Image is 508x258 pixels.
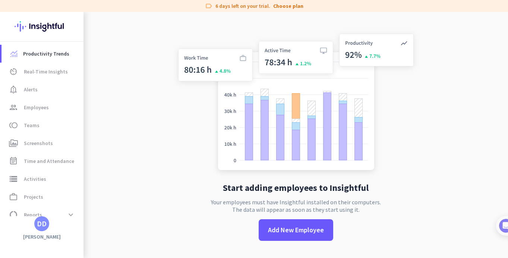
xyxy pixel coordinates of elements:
span: Alerts [24,85,38,94]
span: Screenshots [24,139,53,148]
a: Choose plan [273,2,303,10]
i: av_timer [9,67,18,76]
a: tollTeams [1,116,83,134]
span: Teams [24,121,40,130]
h2: Start adding employees to Insightful [223,183,369,192]
span: Time and Attendance [24,157,74,166]
span: Projects [24,192,43,201]
i: data_usage [9,210,18,219]
button: expand_more [64,208,78,221]
i: storage [9,174,18,183]
button: Add New Employee [259,219,333,241]
i: group [9,103,18,112]
div: DD [37,220,47,227]
i: perm_media [9,139,18,148]
a: menu-itemProductivity Trends [1,45,83,63]
i: notification_important [9,85,18,94]
p: Your employees must have Insightful installed on their computers. The data will appear as soon as... [211,198,381,213]
span: Add New Employee [268,225,324,235]
a: event_noteTime and Attendance [1,152,83,170]
a: av_timerReal-Time Insights [1,63,83,81]
span: Employees [24,103,49,112]
span: Real-Time Insights [24,67,68,76]
i: work_outline [9,192,18,201]
a: perm_mediaScreenshots [1,134,83,152]
a: work_outlineProjects [1,188,83,206]
img: Insightful logo [15,12,69,41]
img: menu-item [10,50,17,57]
i: label [205,2,212,10]
a: groupEmployees [1,98,83,116]
span: Reports [24,210,42,219]
a: storageActivities [1,170,83,188]
img: no-search-results [173,29,419,177]
i: toll [9,121,18,130]
a: data_usageReportsexpand_more [1,206,83,224]
span: Productivity Trends [23,49,69,58]
span: Activities [24,174,46,183]
i: event_note [9,157,18,166]
a: notification_importantAlerts [1,81,83,98]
